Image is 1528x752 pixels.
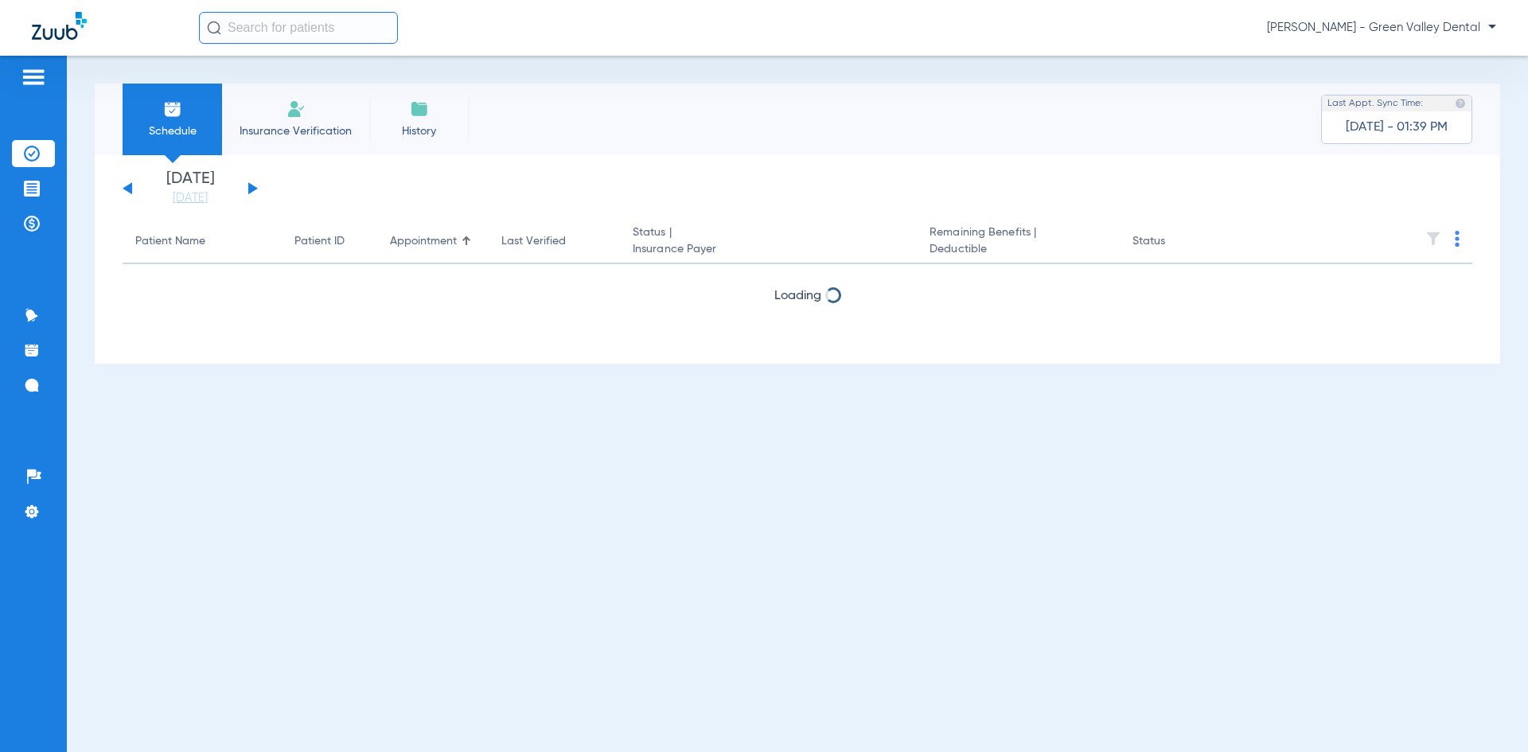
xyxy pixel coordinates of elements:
iframe: Chat Widget [1448,676,1528,752]
a: [DATE] [142,190,238,206]
div: Patient ID [294,233,364,250]
span: Deductible [930,241,1106,258]
li: [DATE] [142,171,238,206]
th: Remaining Benefits | [917,220,1119,264]
input: Search for patients [199,12,398,44]
span: Insurance Verification [234,123,357,139]
span: [DATE] - 01:39 PM [1346,119,1448,135]
div: Appointment [390,233,457,250]
div: Appointment [390,233,476,250]
img: filter.svg [1425,231,1441,247]
img: Schedule [163,99,182,119]
span: Last Appt. Sync Time: [1327,95,1423,111]
span: [PERSON_NAME] - Green Valley Dental [1267,20,1496,36]
img: Zuub Logo [32,12,87,40]
span: History [381,123,457,139]
span: Insurance Payer [633,241,904,258]
span: Loading [774,290,821,302]
div: Last Verified [501,233,607,250]
span: Schedule [134,123,210,139]
div: Last Verified [501,233,566,250]
div: Patient ID [294,233,345,250]
img: group-dot-blue.svg [1455,231,1460,247]
div: Patient Name [135,233,269,250]
img: hamburger-icon [21,68,46,87]
img: Manual Insurance Verification [286,99,306,119]
img: Search Icon [207,21,221,35]
img: History [410,99,429,119]
th: Status [1120,220,1227,264]
img: last sync help info [1455,98,1466,109]
th: Status | [620,220,917,264]
div: Patient Name [135,233,205,250]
